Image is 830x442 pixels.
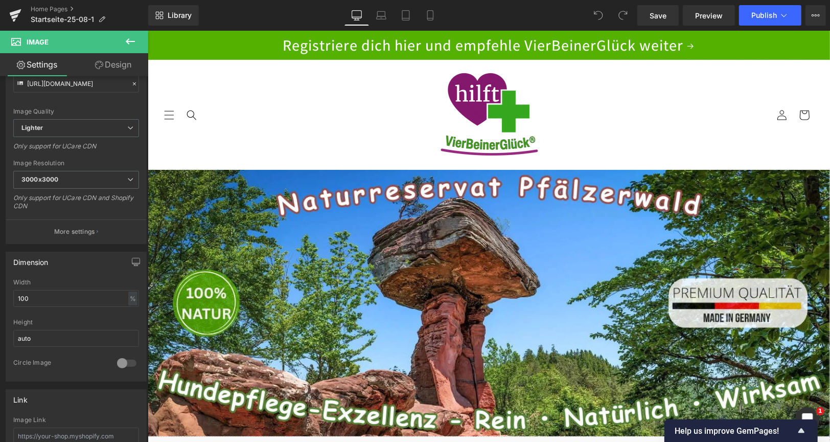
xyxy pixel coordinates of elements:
button: Publish [739,5,801,26]
a: New Library [148,5,199,26]
a: Design [76,53,150,76]
span: Help us improve GemPages! [675,426,795,436]
p: More settings [54,227,95,236]
summary: Menü [10,73,33,96]
a: Home Pages [31,5,148,13]
div: Width [13,279,139,286]
div: Image Quality [13,108,139,115]
div: Circle Image [13,359,107,369]
div: Link [13,390,28,404]
input: auto [13,290,139,307]
a: Mobile [418,5,443,26]
input: Link [13,75,139,93]
div: % [128,292,137,305]
b: 3000x3000 [21,175,58,183]
iframe: Intercom live chat [795,407,820,432]
button: More [805,5,826,26]
div: Only support for UCare CDN and Shopify CDN [13,194,139,217]
span: Preview [695,10,723,21]
img: VierBeinerGlück Vital e. K. [290,33,393,136]
button: Redo [613,5,633,26]
span: Registriere dich hier und empfehle VierBeinerGlück weiter [135,4,536,25]
div: Image Link [13,416,139,424]
span: Startseite-25-08-1 [31,15,94,24]
button: Show survey - Help us improve GemPages! [675,425,808,437]
div: Only support for UCare CDN [13,142,139,157]
a: Preview [683,5,735,26]
div: Height [13,319,139,326]
span: Image [27,38,49,46]
input: auto [13,330,139,347]
span: Library [168,11,192,20]
span: Publish [751,11,777,19]
span: Save [650,10,666,21]
a: Desktop [344,5,369,26]
a: Tablet [394,5,418,26]
div: Dimension [13,252,49,267]
span: 1 [816,407,824,415]
b: Lighter [21,124,43,131]
a: VierBeinerGlück Vital e. K. [286,29,396,139]
a: Laptop [369,5,394,26]
div: Image Resolution [13,160,139,167]
button: Undo [588,5,609,26]
summary: Suchen [33,73,55,96]
button: More settings [6,219,146,244]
